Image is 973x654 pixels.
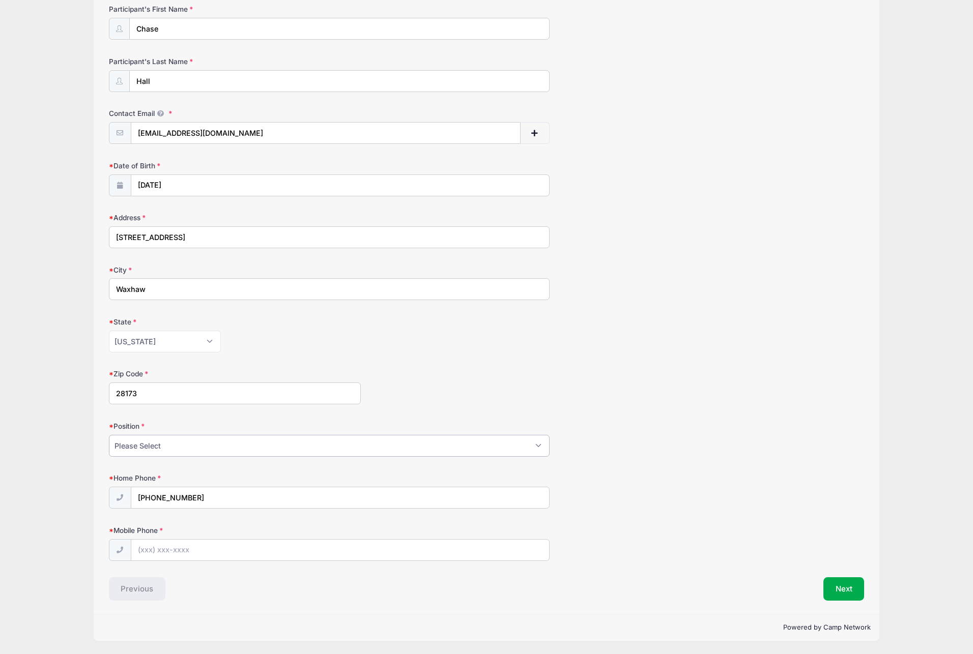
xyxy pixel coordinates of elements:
[131,487,550,509] input: (xxx) xxx-xxxx
[131,174,550,196] input: mm/dd/yyyy
[109,421,361,431] label: Position
[129,18,550,40] input: Participant's First Name
[823,577,865,601] button: Next
[129,70,550,92] input: Participant's Last Name
[109,161,361,171] label: Date of Birth
[102,622,871,633] p: Powered by Camp Network
[109,265,361,275] label: City
[109,108,361,118] label: Contact Email
[109,473,361,483] label: Home Phone
[109,4,361,14] label: Participant's First Name
[109,369,361,379] label: Zip Code
[109,213,361,223] label: Address
[109,56,361,67] label: Participant's Last Name
[109,525,361,536] label: Mobile Phone
[109,317,361,327] label: State
[131,539,550,561] input: (xxx) xxx-xxxx
[109,382,361,404] input: xxxxx
[131,122,521,144] input: email@email.com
